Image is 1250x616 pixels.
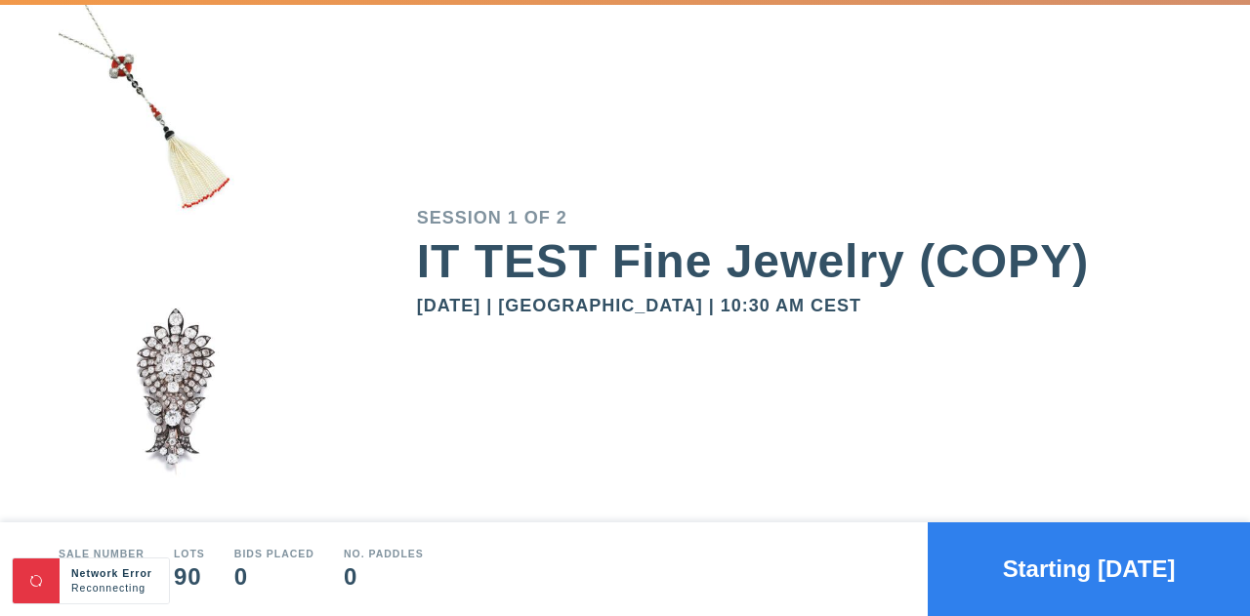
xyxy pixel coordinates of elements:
[59,550,145,560] div: Sale number
[234,550,314,560] div: Bids Placed
[174,550,205,560] div: Lots
[344,565,424,589] div: 0
[417,238,1191,285] div: IT TEST Fine Jewelry (COPY)
[417,297,1191,314] div: [DATE] | [GEOGRAPHIC_DATA] | 10:30 AM CEST
[59,273,293,547] img: small
[928,522,1250,616] button: Starting [DATE]
[344,550,424,560] div: No. Paddles
[71,566,157,581] div: Network Error
[71,581,157,595] div: Reconnecting
[234,565,314,589] div: 0
[417,209,1191,226] div: Session 1 of 2
[174,565,205,589] div: 90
